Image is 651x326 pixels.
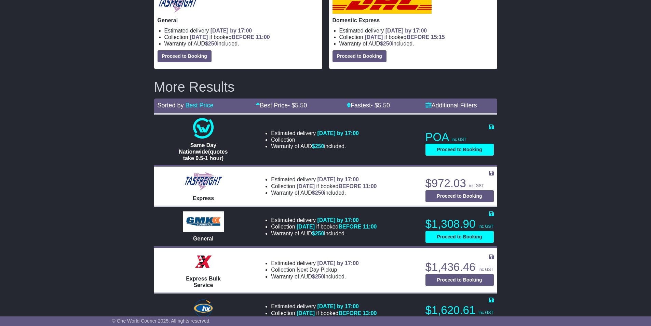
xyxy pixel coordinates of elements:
[452,137,466,142] span: inc GST
[193,236,214,242] span: General
[297,224,315,230] span: [DATE]
[271,176,377,183] li: Estimated delivery
[271,183,377,190] li: Collection
[315,274,324,279] span: 250
[271,273,359,280] li: Warranty of AUD included.
[271,310,377,316] li: Collection
[154,79,497,94] h2: More Results
[338,310,361,316] span: BEFORE
[478,267,493,272] span: inc GST
[312,190,324,196] span: $
[317,177,359,182] span: [DATE] by 17:00
[383,41,392,47] span: 250
[232,34,255,40] span: BEFORE
[183,211,224,232] img: GMK Logistics: General
[297,267,337,273] span: Next Day Pickup
[315,231,324,236] span: 250
[190,34,208,40] span: [DATE]
[407,34,430,40] span: BEFORE
[192,298,215,318] img: Hunter Express: Road Express
[164,40,319,47] li: Warranty of AUD included.
[333,17,494,24] p: Domestic Express
[425,177,494,190] p: $972.03
[271,303,377,310] li: Estimated delivery
[211,28,252,34] span: [DATE] by 17:00
[339,27,494,34] li: Estimated delivery
[297,310,315,316] span: [DATE]
[158,102,184,109] span: Sorted by
[186,276,220,288] span: Express Bulk Service
[431,34,445,40] span: 15:15
[164,34,319,40] li: Collection
[256,34,270,40] span: 11:00
[363,183,377,189] span: 11:00
[425,102,477,109] a: Additional Filters
[425,217,494,231] p: $1,308.90
[271,130,359,136] li: Estimated delivery
[295,102,307,109] span: 5.50
[112,318,211,324] span: © One World Courier 2025. All rights reserved.
[208,41,217,47] span: 250
[425,231,494,243] button: Proceed to Booking
[425,274,494,286] button: Proceed to Booking
[184,171,223,192] img: Tasfreight: Express
[193,251,214,272] img: Border Express: Express Bulk Service
[271,217,377,223] li: Estimated delivery
[333,50,386,62] button: Proceed to Booking
[190,34,270,40] span: if booked
[164,27,319,34] li: Estimated delivery
[365,34,383,40] span: [DATE]
[338,183,361,189] span: BEFORE
[312,143,324,149] span: $
[288,102,307,109] span: - $
[256,102,307,109] a: Best Price- $5.50
[205,41,217,47] span: $
[312,231,324,236] span: $
[297,183,377,189] span: if booked
[338,224,361,230] span: BEFORE
[317,303,359,309] span: [DATE] by 17:00
[315,143,324,149] span: 250
[186,102,214,109] a: Best Price
[385,28,427,34] span: [DATE] by 17:00
[297,224,377,230] span: if booked
[469,183,484,188] span: inc GST
[425,144,494,156] button: Proceed to Booking
[312,274,324,279] span: $
[297,183,315,189] span: [DATE]
[347,102,390,109] a: Fastest- $5.50
[158,50,212,62] button: Proceed to Booking
[317,130,359,136] span: [DATE] by 17:00
[371,102,390,109] span: - $
[478,224,493,229] span: inc GST
[271,230,377,237] li: Warranty of AUD included.
[317,260,359,266] span: [DATE] by 17:00
[363,224,377,230] span: 11:00
[425,190,494,202] button: Proceed to Booking
[339,40,494,47] li: Warranty of AUD included.
[193,195,214,201] span: Express
[271,136,359,143] li: Collection
[425,260,494,274] p: $1,436.46
[339,34,494,40] li: Collection
[425,303,494,317] p: $1,620.61
[378,102,390,109] span: 5.50
[271,266,359,273] li: Collection
[380,41,392,47] span: $
[271,260,359,266] li: Estimated delivery
[193,118,214,139] img: One World Courier: Same Day Nationwide(quotes take 0.5-1 hour)
[365,34,445,40] span: if booked
[158,17,319,24] p: General
[271,143,359,149] li: Warranty of AUD included.
[271,190,377,196] li: Warranty of AUD included.
[179,142,228,161] span: Same Day Nationwide(quotes take 0.5-1 hour)
[478,310,493,315] span: inc GST
[297,310,377,316] span: if booked
[317,217,359,223] span: [DATE] by 17:00
[315,190,324,196] span: 250
[425,130,494,144] p: POA
[363,310,377,316] span: 13:00
[271,223,377,230] li: Collection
